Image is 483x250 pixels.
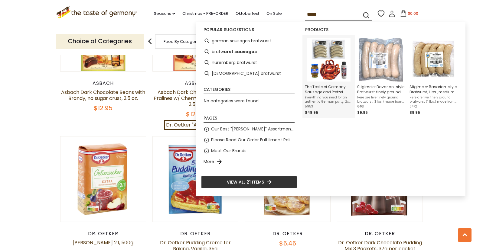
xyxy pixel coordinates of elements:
a: Please Read Our Order Fulfillment Policies [211,136,295,143]
li: The Taste of Germany Sausage and Pretzel Meal Kit [302,35,355,118]
div: Asbach [60,80,146,86]
li: Our Best "[PERSON_NAME]" Assortment: 33 Choices For The Grillabend [201,124,297,135]
span: $12.95 [186,110,205,118]
a: Stiglmeier Bavarian-style Bratwurst, finely ground, 1lbs.Here are five finely ground bratwurst (1... [357,38,405,116]
span: Here are five finely ground bratwurst (1 lbs.) made from pork, veal, and mildly spiced. From the ... [410,95,457,104]
li: Meet Our Brands [201,146,297,156]
li: Stiglmeier Bavarian-style Bratwurst, finely ground, 1lbs. [355,35,407,118]
a: The Taste of Germany Sausage and Pretzel Meal KitEverything you need for an authentic German part... [305,38,352,116]
span: Here are five finely ground bratwurst (1 lbs.) made from pork, veal, and mildly spiced. From the ... [357,95,405,104]
a: Food By Category [164,39,199,44]
li: Please Read Our Order Fulfillment Policies [201,135,297,146]
span: View all 21 items [227,179,264,185]
span: $0.00 [408,11,418,16]
a: Stiglmeier Bavarian-style Bratwurst, 1 lbs., medium coarseHere are five finely ground bratwurst (... [410,38,457,116]
li: Products [305,27,461,34]
a: Seasons [154,10,175,17]
li: nuremberg bratwurst [201,57,297,68]
p: Choice of Categories [56,34,144,49]
span: $48.95 [305,110,318,115]
img: Dr. Oetker Pudding Creme for Baking, Vanilla, 35g [153,136,238,222]
a: Dr. Oetker "Apfel-Puefferchen" Apple Popover Dessert Mix 152g [164,120,319,130]
div: Asbach [152,80,239,86]
span: Everything you need for an authentic German party: 2x packs (a total of 8 -10 sausages) of The Ta... [305,95,352,104]
li: View all 21 items [201,176,297,188]
a: Christmas - PRE-ORDER [182,10,228,17]
div: Dr. Oetker [60,231,146,237]
span: 6472 [410,104,457,109]
li: Pages [204,116,295,123]
span: $9.95 [410,110,420,115]
div: Dr. Oetker [337,231,423,237]
a: On Sale [266,10,282,17]
li: Stiglmeier Bavarian-style Bratwurst, 1 lbs., medium coarse [407,35,459,118]
a: Asbach Dark Chocolate Brandy Pralines w/ Cherry in Small Gift Box 3.5 oz [154,89,237,108]
span: 5953 [305,104,352,109]
div: Dr. Oetker [245,231,331,237]
li: Popular suggestions [204,27,295,34]
a: Meet Our Brands [211,147,246,154]
img: previous arrow [144,35,156,47]
div: Instant Search Results [196,22,465,196]
a: [PERSON_NAME] 2:1, 500g [73,239,133,246]
span: Stiglmeier Bavarian-style Bratwurst, 1 lbs., medium coarse [410,84,457,95]
div: Dr. Oetker [152,231,239,237]
span: Stiglmeier Bavarian-style Bratwurst, finely ground, 1lbs. [357,84,405,95]
b: urst sausages [224,48,257,55]
span: No categories were found [204,98,259,104]
span: $5.45 [279,239,296,248]
span: 6461 [357,104,405,109]
span: The Taste of Germany Sausage and Pretzel Meal Kit [305,84,352,95]
li: german sausages bratwurst [201,35,297,46]
li: german bratwurst [201,68,297,79]
button: $0.00 [397,10,422,19]
li: bratwurst sausages [201,46,297,57]
a: Our Best "[PERSON_NAME]" Assortment: 33 Choices For The Grillabend [211,126,295,133]
li: Categories [204,87,295,94]
a: Asbach Dark Chocolate Beans with Brandy, no sugar crust, 3.5 oz. [61,89,145,102]
span: $9.95 [357,110,368,115]
span: $12.95 [94,104,113,112]
a: Oktoberfest [236,10,259,17]
img: Dr. Oetker Gelierzucker 2:1, 500g [60,136,146,222]
li: More [201,156,297,167]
